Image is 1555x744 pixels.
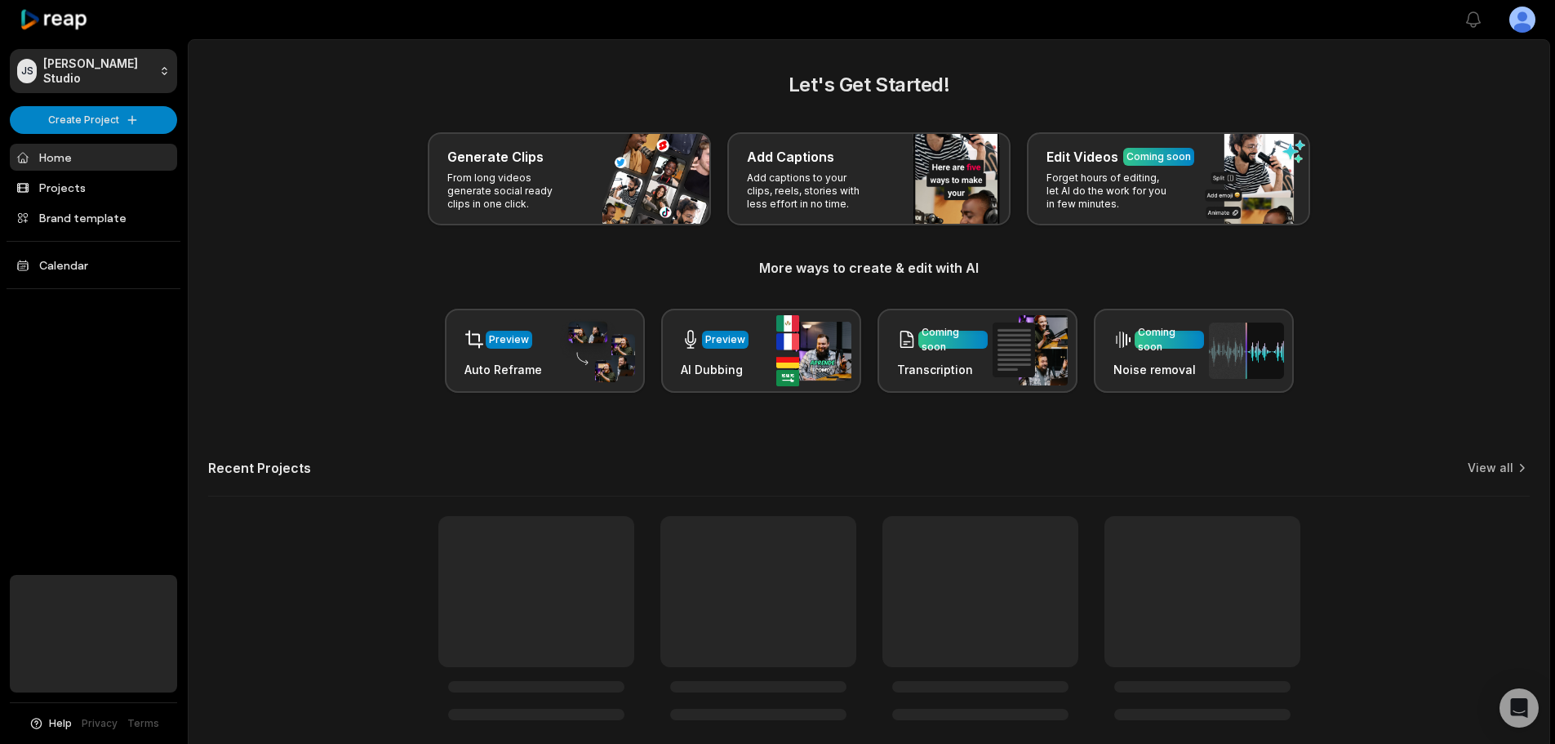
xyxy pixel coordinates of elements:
[82,716,118,731] a: Privacy
[1046,147,1118,167] h3: Edit Videos
[776,315,851,386] img: ai_dubbing.png
[1499,688,1539,728] div: Open Intercom Messenger
[10,144,177,171] a: Home
[447,147,544,167] h3: Generate Clips
[705,332,745,347] div: Preview
[447,172,574,211] p: From long videos generate social ready clips in one click.
[1468,460,1513,476] a: View all
[1046,172,1173,211] p: Forget hours of editing, let AI do the work for you in few minutes.
[993,315,1068,385] img: transcription.png
[922,325,984,354] div: Coming soon
[29,716,72,731] button: Help
[49,716,72,731] span: Help
[10,252,177,278] a: Calendar
[10,106,177,134] button: Create Project
[208,258,1530,278] h3: More ways to create & edit with AI
[10,204,177,231] a: Brand template
[208,460,311,476] h2: Recent Projects
[43,56,153,86] p: [PERSON_NAME] Studio
[897,361,988,378] h3: Transcription
[489,332,529,347] div: Preview
[464,361,542,378] h3: Auto Reframe
[17,59,37,83] div: JS
[747,172,873,211] p: Add captions to your clips, reels, stories with less effort in no time.
[1138,325,1201,354] div: Coming soon
[681,361,749,378] h3: AI Dubbing
[747,147,834,167] h3: Add Captions
[1113,361,1204,378] h3: Noise removal
[208,70,1530,100] h2: Let's Get Started!
[1209,323,1284,379] img: noise_removal.png
[560,319,635,383] img: auto_reframe.png
[127,716,159,731] a: Terms
[10,174,177,201] a: Projects
[1126,149,1191,164] div: Coming soon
